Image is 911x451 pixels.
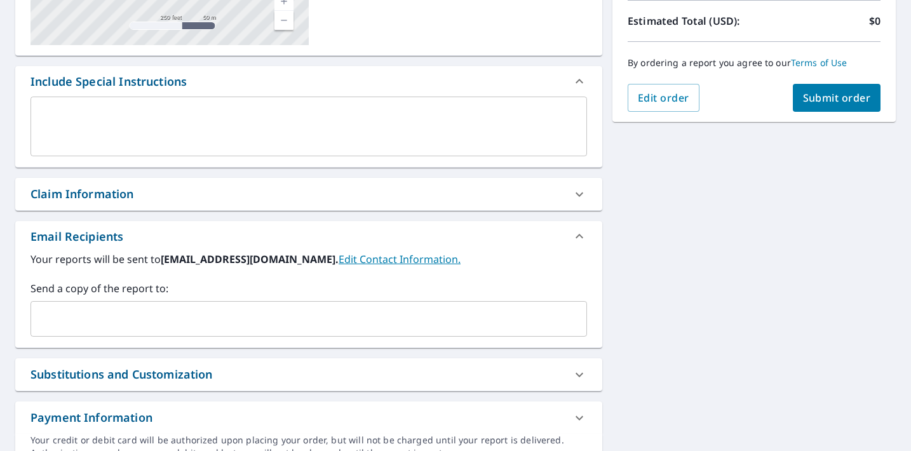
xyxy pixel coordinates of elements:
button: Edit order [628,84,699,112]
div: Payment Information [30,409,152,426]
div: Email Recipients [30,228,123,245]
div: Substitutions and Customization [15,358,602,391]
div: Include Special Instructions [30,73,187,90]
button: Submit order [793,84,881,112]
a: EditContactInfo [339,252,461,266]
a: Current Level 17, Zoom Out [274,11,294,30]
div: Include Special Instructions [15,66,602,97]
label: Send a copy of the report to: [30,281,587,296]
span: Submit order [803,91,871,105]
div: Payment Information [15,401,602,434]
a: Terms of Use [791,57,847,69]
div: Substitutions and Customization [30,366,213,383]
b: [EMAIL_ADDRESS][DOMAIN_NAME]. [161,252,339,266]
p: $0 [869,13,881,29]
p: By ordering a report you agree to our [628,57,881,69]
div: Email Recipients [15,221,602,252]
label: Your reports will be sent to [30,252,587,267]
span: Edit order [638,91,689,105]
p: Estimated Total (USD): [628,13,754,29]
div: Claim Information [15,178,602,210]
div: Claim Information [30,185,134,203]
